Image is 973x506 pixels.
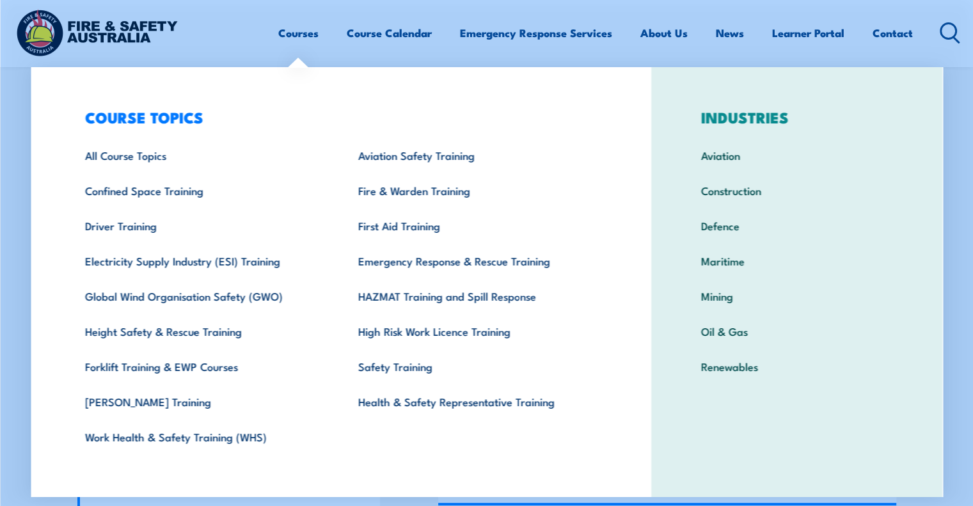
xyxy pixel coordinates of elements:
[460,16,612,50] a: Emergency Response Services
[65,313,338,349] a: Height Safety & Rescue Training
[65,349,338,384] a: Forklift Training & EWP Courses
[681,108,913,126] h3: INDUSTRIES
[338,173,611,208] a: Fire & Warden Training
[716,16,744,50] a: News
[338,138,611,173] a: Aviation Safety Training
[65,138,338,173] a: All Course Topics
[65,208,338,243] a: Driver Training
[681,208,913,243] a: Defence
[681,173,913,208] a: Construction
[65,243,338,278] a: Electricity Supply Industry (ESI) Training
[65,108,611,126] h3: COURSE TOPICS
[681,313,913,349] a: Oil & Gas
[65,278,338,313] a: Global Wind Organisation Safety (GWO)
[278,16,319,50] a: Courses
[65,173,338,208] a: Confined Space Training
[338,278,611,313] a: HAZMAT Training and Spill Response
[338,313,611,349] a: High Risk Work Licence Training
[873,16,913,50] a: Contact
[640,16,688,50] a: About Us
[338,384,611,419] a: Health & Safety Representative Training
[65,384,338,419] a: [PERSON_NAME] Training
[347,16,432,50] a: Course Calendar
[681,349,913,384] a: Renewables
[338,349,611,384] a: Safety Training
[65,419,338,454] a: Work Health & Safety Training (WHS)
[681,278,913,313] a: Mining
[681,138,913,173] a: Aviation
[338,208,611,243] a: First Aid Training
[772,16,844,50] a: Learner Portal
[338,243,611,278] a: Emergency Response & Rescue Training
[681,243,913,278] a: Maritime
